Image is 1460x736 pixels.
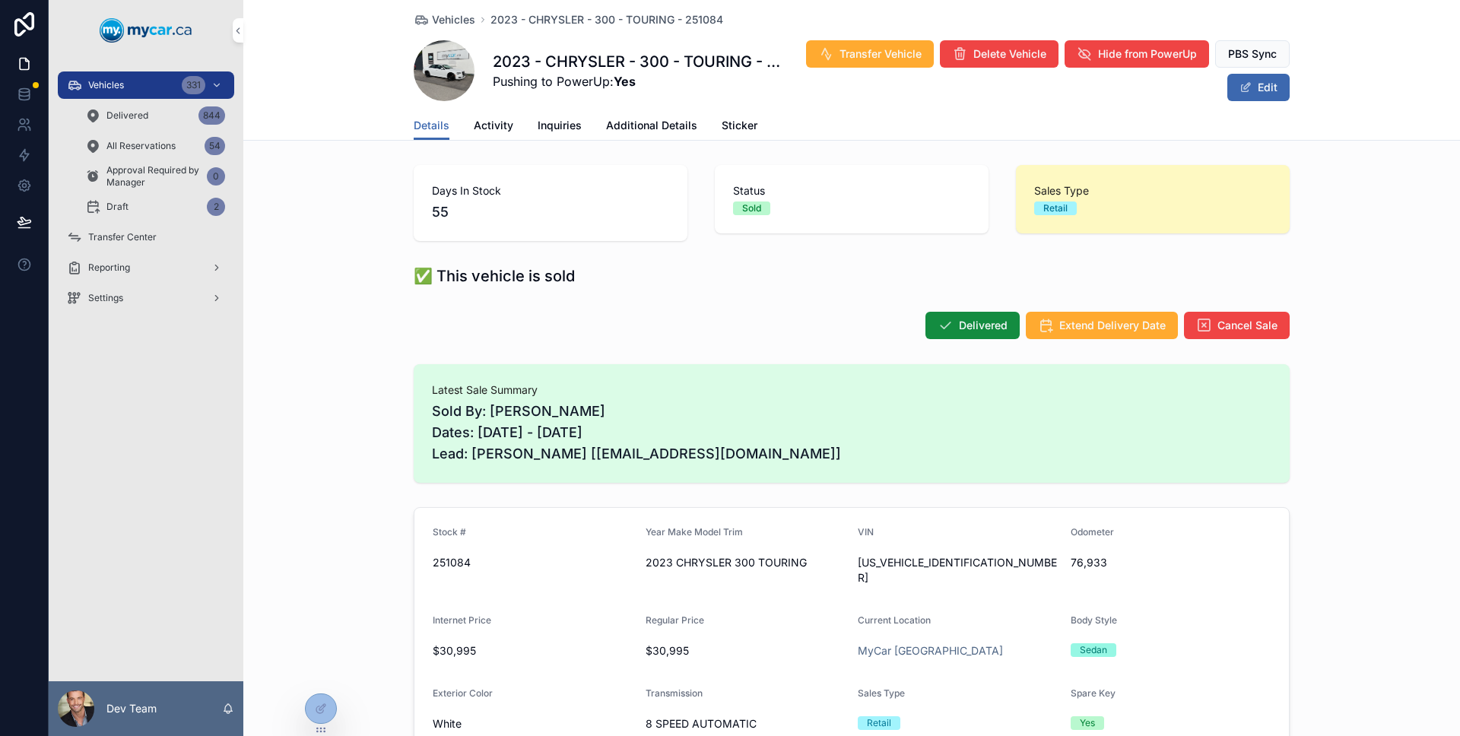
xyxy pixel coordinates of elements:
a: MyCar [GEOGRAPHIC_DATA] [858,643,1003,658]
a: Delivered844 [76,102,234,129]
span: Regular Price [646,614,704,626]
div: 0 [207,167,225,186]
button: PBS Sync [1215,40,1290,68]
button: Hide from PowerUp [1065,40,1209,68]
span: Year Make Model Trim [646,526,743,538]
span: Sales Type [858,687,905,699]
a: Settings [58,284,234,312]
span: VIN [858,526,874,538]
div: Yes [1080,716,1095,730]
span: Draft [106,201,129,213]
span: All Reservations [106,140,176,152]
span: Sticker [722,118,757,133]
span: Vehicles [432,12,475,27]
div: Sold [742,201,761,215]
span: Hide from PowerUp [1098,46,1197,62]
span: Approval Required by Manager [106,164,201,189]
a: Details [414,112,449,141]
span: Transmission [646,687,703,699]
h1: 2023 - CHRYSLER - 300 - TOURING - 251084 [493,51,785,72]
span: Reporting [88,262,130,274]
button: Edit [1227,74,1290,101]
span: Days In Stock [432,183,669,198]
span: Activity [474,118,513,133]
span: 251084 [433,555,633,570]
a: Vehicles [414,12,475,27]
div: scrollable content [49,61,243,332]
span: $30,995 [646,643,846,658]
span: Delivered [959,318,1008,333]
img: App logo [100,18,192,43]
span: Internet Price [433,614,491,626]
span: Current Location [858,614,931,626]
span: Cancel Sale [1217,318,1277,333]
span: Settings [88,292,123,304]
span: Transfer Center [88,231,157,243]
div: Sedan [1080,643,1107,657]
strong: Yes [614,74,636,89]
span: Inquiries [538,118,582,133]
p: Dev Team [106,701,157,716]
span: [US_VEHICLE_IDENTIFICATION_NUMBER] [858,555,1058,585]
span: $30,995 [433,643,633,658]
span: Additional Details [606,118,697,133]
div: 844 [198,106,225,125]
span: 8 SPEED AUTOMATIC [646,716,846,731]
a: Inquiries [538,112,582,142]
span: Status [733,183,970,198]
button: Delete Vehicle [940,40,1058,68]
button: Cancel Sale [1184,312,1290,339]
a: Vehicles331 [58,71,234,99]
a: 2023 - CHRYSLER - 300 - TOURING - 251084 [490,12,723,27]
span: Sales Type [1034,183,1271,198]
span: Sold By: [PERSON_NAME] Dates: [DATE] - [DATE] Lead: [PERSON_NAME] [[EMAIL_ADDRESS][DOMAIN_NAME]] [432,401,1271,465]
a: Activity [474,112,513,142]
a: All Reservations54 [76,132,234,160]
button: Delivered [925,312,1020,339]
span: Delivered [106,109,148,122]
div: 331 [182,76,205,94]
span: Spare Key [1071,687,1116,699]
a: Reporting [58,254,234,281]
span: 76,933 [1071,555,1271,570]
div: 54 [205,137,225,155]
a: Approval Required by Manager0 [76,163,234,190]
button: Transfer Vehicle [806,40,934,68]
button: Extend Delivery Date [1026,312,1178,339]
span: Details [414,118,449,133]
span: Transfer Vehicle [839,46,922,62]
span: 2023 CHRYSLER 300 TOURING [646,555,846,570]
span: 55 [432,201,669,223]
span: Extend Delivery Date [1059,318,1166,333]
span: Odometer [1071,526,1114,538]
span: Body Style [1071,614,1117,626]
div: 2 [207,198,225,216]
a: Transfer Center [58,224,234,251]
span: White [433,716,462,731]
div: Retail [1043,201,1068,215]
a: Additional Details [606,112,697,142]
span: Latest Sale Summary [432,382,1271,398]
span: Stock # [433,526,466,538]
span: Vehicles [88,79,124,91]
a: Draft2 [76,193,234,220]
h1: ✅ This vehicle is sold [414,265,575,287]
span: Delete Vehicle [973,46,1046,62]
span: Pushing to PowerUp: [493,72,785,90]
span: PBS Sync [1228,46,1277,62]
div: Retail [867,716,891,730]
span: Exterior Color [433,687,493,699]
a: Sticker [722,112,757,142]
